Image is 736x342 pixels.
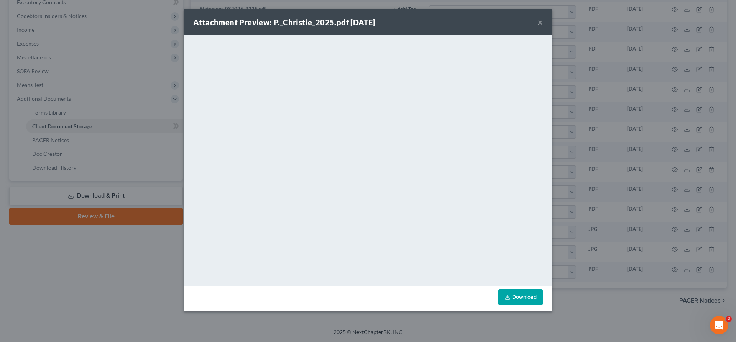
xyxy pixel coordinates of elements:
[710,316,728,334] iframe: Intercom live chat
[184,35,552,284] iframe: <object ng-attr-data='[URL][DOMAIN_NAME]' type='application/pdf' width='100%' height='650px'></ob...
[498,289,543,305] a: Download
[537,18,543,27] button: ×
[193,18,375,27] strong: Attachment Preview: P._Christie_2025.pdf [DATE]
[726,316,732,322] span: 2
